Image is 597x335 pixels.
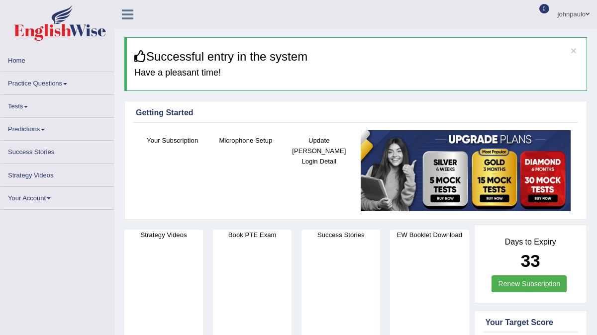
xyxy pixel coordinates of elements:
[521,251,540,270] b: 33
[539,4,549,13] span: 0
[134,68,579,78] h4: Have a pleasant time!
[136,107,576,119] div: Getting Started
[214,135,277,146] h4: Microphone Setup
[390,230,469,240] h4: EW Booklet Download
[0,187,114,206] a: Your Account
[0,49,114,69] a: Home
[0,95,114,114] a: Tests
[0,72,114,91] a: Practice Questions
[141,135,204,146] h4: Your Subscription
[288,135,351,167] h4: Update [PERSON_NAME] Login Detail
[0,164,114,183] a: Strategy Videos
[0,141,114,160] a: Success Stories
[361,130,571,211] img: small5.jpg
[124,230,203,240] h4: Strategy Videos
[492,275,567,292] a: Renew Subscription
[571,45,577,56] button: ×
[486,238,576,247] h4: Days to Expiry
[301,230,380,240] h4: Success Stories
[213,230,292,240] h4: Book PTE Exam
[0,118,114,137] a: Predictions
[486,317,576,329] div: Your Target Score
[134,50,579,63] h3: Successful entry in the system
